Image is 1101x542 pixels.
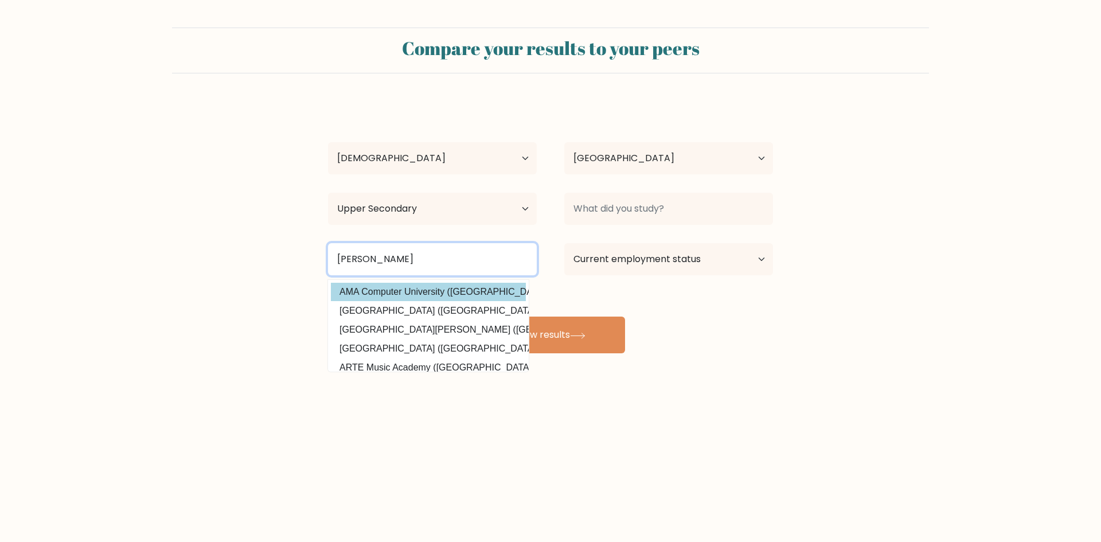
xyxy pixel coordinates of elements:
[331,302,526,320] option: [GEOGRAPHIC_DATA] ([GEOGRAPHIC_DATA])
[331,283,526,301] option: AMA Computer University ([GEOGRAPHIC_DATA])
[476,317,625,353] button: View results
[328,243,537,275] input: Most relevant educational institution
[179,37,922,59] h2: Compare your results to your peers
[331,358,526,377] option: ARTE Music Academy ([GEOGRAPHIC_DATA])
[331,340,526,358] option: [GEOGRAPHIC_DATA] ([GEOGRAPHIC_DATA])
[331,321,526,339] option: [GEOGRAPHIC_DATA][PERSON_NAME] ([GEOGRAPHIC_DATA])
[564,193,773,225] input: What did you study?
